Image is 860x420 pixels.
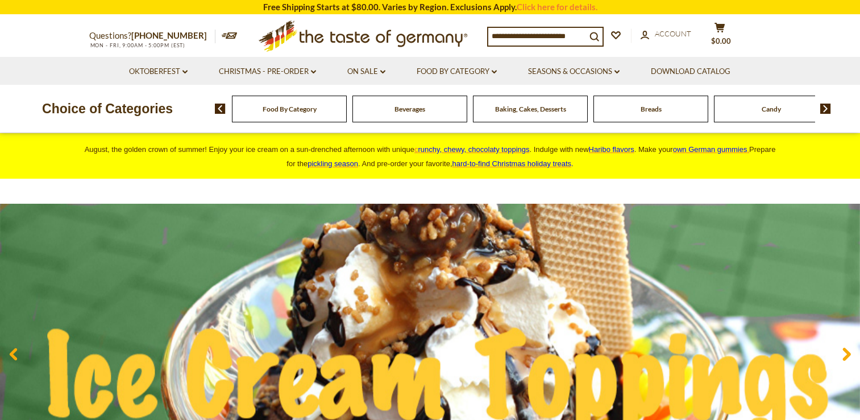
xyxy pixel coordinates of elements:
a: Click here for details. [517,2,597,12]
a: Breads [641,105,662,113]
a: Food By Category [263,105,317,113]
span: August, the golden crown of summer! Enjoy your ice cream on a sun-drenched afternoon with unique ... [85,145,776,168]
a: Food By Category [417,65,497,78]
button: $0.00 [703,22,737,51]
p: Questions? [89,28,215,43]
a: crunchy, chewy, chocolaty toppings [414,145,530,154]
span: runchy, chewy, chocolaty toppings [418,145,529,154]
a: On Sale [347,65,385,78]
a: pickling season [308,159,358,168]
a: Account [641,28,691,40]
span: . [452,159,574,168]
img: next arrow [820,104,831,114]
img: previous arrow [215,104,226,114]
a: [PHONE_NUMBER] [131,30,207,40]
span: MON - FRI, 9:00AM - 5:00PM (EST) [89,42,186,48]
span: own German gummies [673,145,747,154]
span: Account [655,29,691,38]
a: Seasons & Occasions [528,65,620,78]
a: Beverages [394,105,425,113]
a: hard-to-find Christmas holiday treats [452,159,572,168]
a: Candy [762,105,781,113]
a: Oktoberfest [129,65,188,78]
a: Haribo flavors [589,145,634,154]
a: Download Catalog [651,65,730,78]
a: own German gummies. [673,145,749,154]
a: Christmas - PRE-ORDER [219,65,316,78]
span: $0.00 [711,36,731,46]
a: Baking, Cakes, Desserts [495,105,566,113]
